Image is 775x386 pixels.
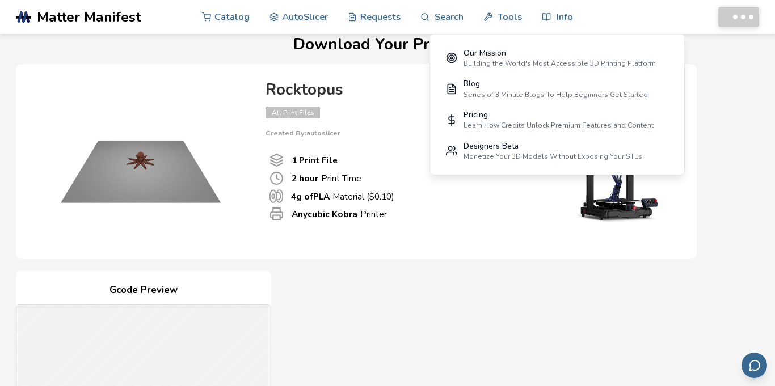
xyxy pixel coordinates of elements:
[464,79,648,88] div: Blog
[292,172,361,184] p: Print Time
[438,104,676,135] a: PricingLearn How Credits Unlock Premium Features and Content
[16,36,759,53] h1: Download Your Print File
[269,171,284,185] span: Print Time
[438,135,676,167] a: Designers BetaMonetize Your 3D Models Without Exposing Your STLs
[292,208,387,220] p: Printer
[464,91,648,99] div: Series of 3 Minute Blogs To Help Beginners Get Started
[291,190,330,202] b: 4 g of PLA
[464,60,656,67] div: Building the World's Most Accessible 3D Printing Platform
[266,81,674,99] h4: Rocktopus
[464,49,656,58] div: Our Mission
[464,111,654,120] div: Pricing
[742,353,767,378] button: Send feedback via email
[37,9,141,25] span: Matter Manifest
[561,137,674,222] img: Printer
[464,142,642,151] div: Designers Beta
[266,107,320,118] span: All Print Files
[292,154,338,166] b: 1 Print File
[269,189,283,203] span: Material Used
[464,121,654,129] div: Learn How Credits Unlock Premium Features and Content
[292,208,357,220] b: Anycubic Kobra
[291,190,394,202] p: Material ($ 0.10 )
[269,153,284,167] span: Number Of Print files
[269,207,284,221] span: Printer
[266,129,674,137] p: Created By: autoslicer
[27,75,254,245] img: Product
[464,152,642,160] div: Monetize Your 3D Models Without Exposing Your STLs
[16,282,271,299] h4: Gcode Preview
[438,43,676,74] a: Our MissionBuilding the World's Most Accessible 3D Printing Platform
[292,172,318,184] b: 2 hour
[438,74,676,105] a: BlogSeries of 3 Minute Blogs To Help Beginners Get Started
